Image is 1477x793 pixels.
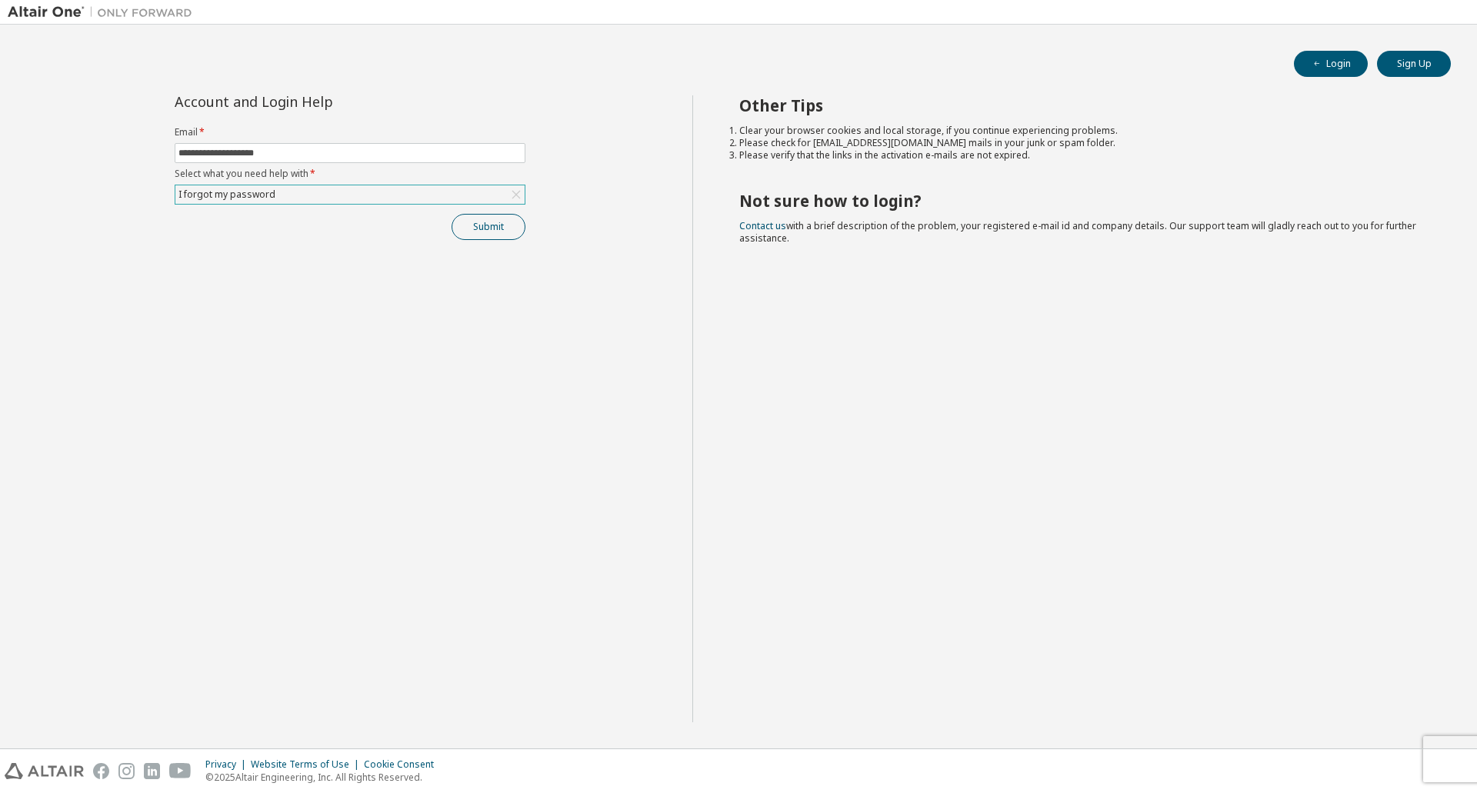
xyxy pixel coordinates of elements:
[169,763,192,779] img: youtube.svg
[452,214,525,240] button: Submit
[176,186,278,203] div: I forgot my password
[175,95,455,108] div: Account and Login Help
[739,149,1424,162] li: Please verify that the links in the activation e-mails are not expired.
[175,185,525,204] div: I forgot my password
[144,763,160,779] img: linkedin.svg
[1294,51,1368,77] button: Login
[251,758,364,771] div: Website Terms of Use
[8,5,200,20] img: Altair One
[739,95,1424,115] h2: Other Tips
[175,126,525,138] label: Email
[739,125,1424,137] li: Clear your browser cookies and local storage, if you continue experiencing problems.
[118,763,135,779] img: instagram.svg
[1377,51,1451,77] button: Sign Up
[175,168,525,180] label: Select what you need help with
[739,191,1424,211] h2: Not sure how to login?
[739,219,786,232] a: Contact us
[739,137,1424,149] li: Please check for [EMAIL_ADDRESS][DOMAIN_NAME] mails in your junk or spam folder.
[739,219,1416,245] span: with a brief description of the problem, your registered e-mail id and company details. Our suppo...
[364,758,443,771] div: Cookie Consent
[93,763,109,779] img: facebook.svg
[205,771,443,784] p: © 2025 Altair Engineering, Inc. All Rights Reserved.
[5,763,84,779] img: altair_logo.svg
[205,758,251,771] div: Privacy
